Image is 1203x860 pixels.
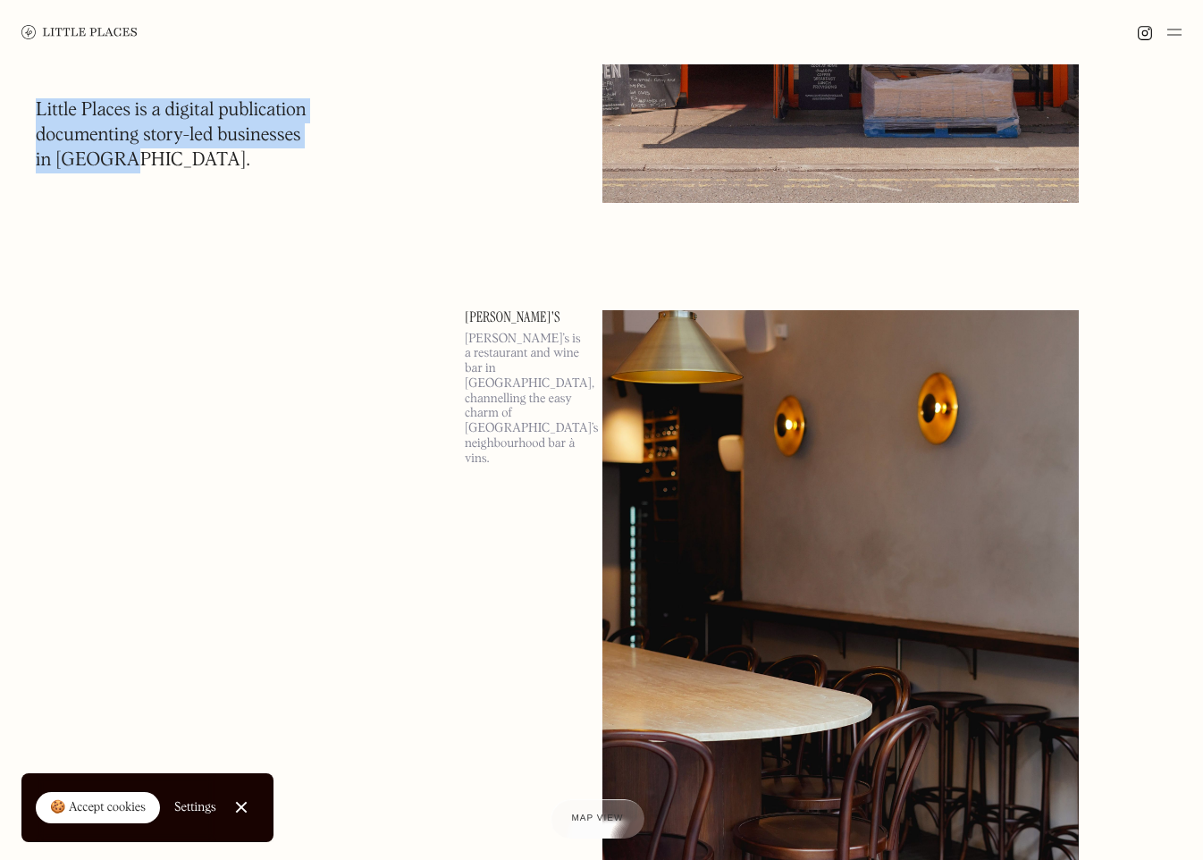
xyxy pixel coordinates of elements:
span: Map view [572,814,624,823]
div: Close Cookie Popup [240,807,241,808]
div: 🍪 Accept cookies [50,799,146,817]
a: 🍪 Accept cookies [36,792,160,824]
a: [PERSON_NAME]'s [465,310,581,325]
p: [PERSON_NAME]’s is a restaurant and wine bar in [GEOGRAPHIC_DATA], channelling the easy charm of ... [465,332,581,467]
a: Map view [551,799,645,839]
div: Settings [174,801,216,814]
a: Close Cookie Popup [223,789,259,825]
h1: Little Places is a digital publication documenting story-led businesses in [GEOGRAPHIC_DATA]. [36,98,307,173]
a: Settings [174,788,216,828]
